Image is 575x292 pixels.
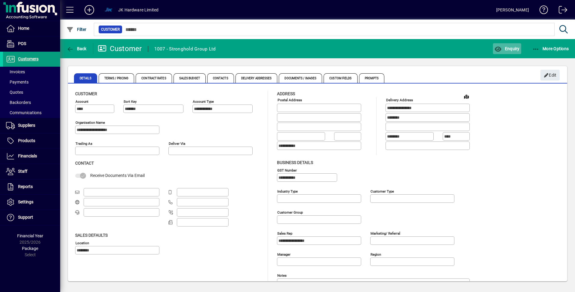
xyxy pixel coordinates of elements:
mat-label: Sales rep [277,231,292,235]
a: Home [3,21,60,36]
span: Edit [544,70,557,80]
span: Address [277,91,295,96]
span: Products [18,138,35,143]
mat-label: Industry type [277,189,298,193]
span: Customers [18,56,38,61]
a: Staff [3,164,60,179]
span: Communications [6,110,42,115]
a: Payments [3,77,60,87]
mat-label: Location [75,241,89,245]
a: Products [3,133,60,148]
a: Invoices [3,67,60,77]
span: Financial Year [17,233,43,238]
a: Communications [3,108,60,118]
mat-label: Region [371,252,381,256]
span: Package [22,246,38,251]
span: Contract Rates [136,73,172,83]
mat-label: Customer type [371,189,394,193]
span: Settings [18,199,33,204]
mat-label: Trading as [75,141,92,146]
a: Settings [3,195,60,210]
span: Terms / Pricing [99,73,134,83]
span: Home [18,26,29,31]
span: Reports [18,184,33,189]
button: Profile [99,5,118,15]
span: Quotes [6,90,23,95]
span: POS [18,41,26,46]
span: Details [74,73,97,83]
div: Customer [98,44,142,53]
span: Prompts [359,73,385,83]
button: Edit [540,70,560,81]
a: Suppliers [3,118,60,133]
a: Financials [3,149,60,164]
a: Logout [554,1,567,21]
span: Customer [75,91,97,96]
a: View on map [462,92,471,101]
span: Financials [18,154,37,158]
mat-label: Customer group [277,210,303,214]
button: Add [80,5,99,15]
mat-label: Marketing/ Referral [371,231,400,235]
button: Filter [65,24,88,35]
span: Receive Documents Via Email [90,173,145,178]
div: JK Hardware Limited [118,5,158,15]
div: [PERSON_NAME] [496,5,529,15]
span: Documents / Images [279,73,322,83]
span: Delivery Addresses [235,73,278,83]
a: Support [3,210,60,225]
span: Business details [277,160,313,165]
span: Custom Fields [324,73,357,83]
mat-label: Account [75,99,88,104]
a: Backorders [3,97,60,108]
div: 1007 - Stronghold Group Ltd [154,44,216,54]
span: Enquiry [494,46,519,51]
mat-label: Manager [277,252,291,256]
span: Payments [6,80,29,84]
mat-label: Notes [277,273,287,277]
mat-label: GST Number [277,168,297,172]
mat-label: Organisation name [75,120,105,125]
a: Quotes [3,87,60,97]
span: Contact [75,161,94,166]
a: Knowledge Base [535,1,548,21]
span: Back [66,46,87,51]
button: Back [65,43,88,54]
button: More Options [531,43,570,54]
span: Suppliers [18,123,35,128]
span: Filter [66,27,87,32]
span: Support [18,215,33,220]
span: More Options [532,46,569,51]
mat-label: Deliver via [169,141,185,146]
span: Contacts [207,73,234,83]
span: Sales Budget [174,73,206,83]
span: Customer [101,26,120,32]
span: Staff [18,169,27,174]
span: Sales defaults [75,233,108,238]
button: Enquiry [493,43,521,54]
span: Backorders [6,100,31,105]
mat-label: Account Type [193,99,214,104]
span: Invoices [6,69,25,74]
app-page-header-button: Back [60,43,93,54]
a: Reports [3,179,60,194]
mat-label: Sort key [124,99,137,104]
a: POS [3,36,60,51]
